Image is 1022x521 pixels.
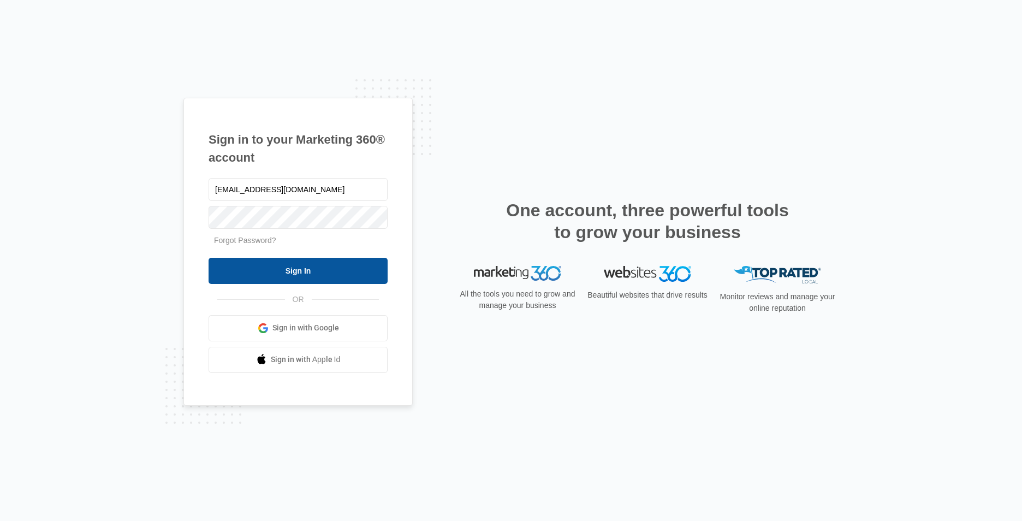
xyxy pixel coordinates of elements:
h2: One account, three powerful tools to grow your business [503,199,792,243]
span: OR [285,294,312,305]
a: Forgot Password? [214,236,276,245]
img: Marketing 360 [474,266,561,281]
span: Sign in with Apple Id [271,354,341,365]
input: Sign In [209,258,388,284]
a: Sign in with Google [209,315,388,341]
input: Email [209,178,388,201]
h1: Sign in to your Marketing 360® account [209,131,388,167]
a: Sign in with Apple Id [209,347,388,373]
p: Beautiful websites that drive results [586,289,709,301]
span: Sign in with Google [272,322,339,334]
p: All the tools you need to grow and manage your business [456,288,579,311]
img: Websites 360 [604,266,691,282]
p: Monitor reviews and manage your online reputation [716,291,839,314]
img: Top Rated Local [734,266,821,284]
